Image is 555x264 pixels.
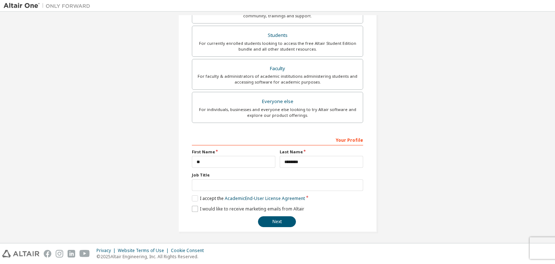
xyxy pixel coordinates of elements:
[44,250,51,257] img: facebook.svg
[192,195,305,201] label: I accept the
[96,248,118,254] div: Privacy
[192,134,363,145] div: Your Profile
[56,250,63,257] img: instagram.svg
[192,149,275,155] label: First Name
[197,41,358,52] div: For currently enrolled students looking to access the free Altair Student Edition bundle and all ...
[197,30,358,41] div: Students
[197,97,358,107] div: Everyone else
[79,250,90,257] img: youtube.svg
[118,248,171,254] div: Website Terms of Use
[2,250,39,257] img: altair_logo.svg
[197,107,358,118] div: For individuals, businesses and everyone else looking to try Altair software and explore our prod...
[171,248,208,254] div: Cookie Consent
[96,254,208,260] p: © 2025 Altair Engineering, Inc. All Rights Reserved.
[4,2,94,9] img: Altair One
[68,250,75,257] img: linkedin.svg
[192,206,304,212] label: I would like to receive marketing emails from Altair
[197,64,358,74] div: Faculty
[197,73,358,85] div: For faculty & administrators of academic institutions administering students and accessing softwa...
[258,216,296,227] button: Next
[280,149,363,155] label: Last Name
[225,195,305,201] a: Academic End-User License Agreement
[192,172,363,178] label: Job Title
